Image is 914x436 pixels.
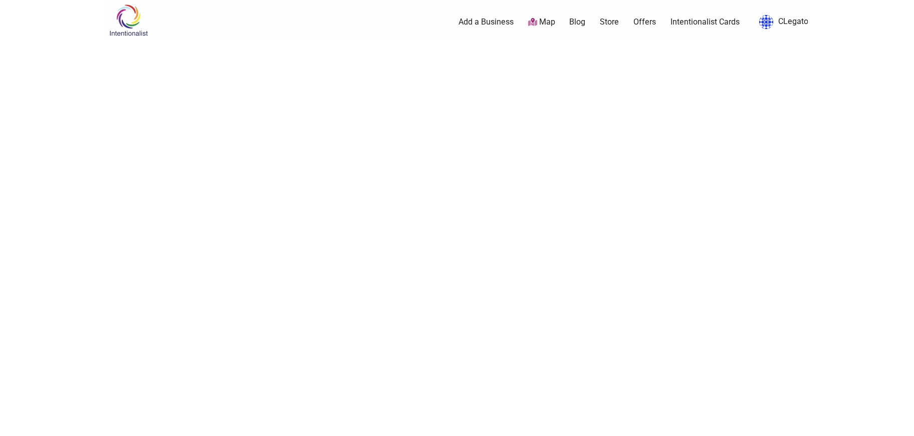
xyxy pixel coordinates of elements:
[459,17,514,28] a: Add a Business
[633,17,656,28] a: Offers
[754,13,808,31] a: CLegato
[600,17,619,28] a: Store
[670,17,740,28] a: Intentionalist Cards
[105,4,152,37] img: Intentionalist
[528,17,555,28] a: Map
[569,17,585,28] a: Blog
